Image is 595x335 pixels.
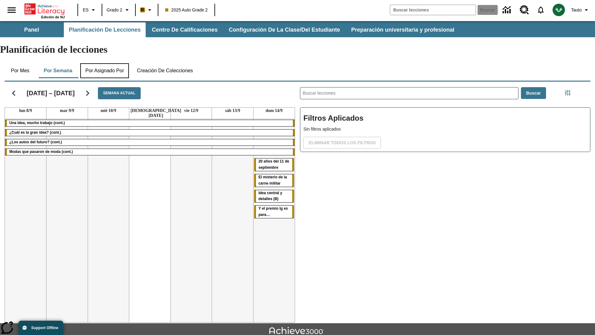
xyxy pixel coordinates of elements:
[303,111,587,126] h2: Filtros Aplicados
[141,6,144,14] span: B
[138,4,156,16] button: Boost El color de la clase es anaranjado claro. Cambiar el color de la clase.
[562,87,574,99] button: Menú lateral de filtros
[41,15,65,19] span: Edición de NJ
[107,7,122,13] span: Grado 2
[258,175,287,185] span: El misterio de la carne militar
[258,191,282,201] span: Idea central y detalles (B)
[59,108,75,114] a: 9 de septiembre de 2025
[9,150,73,154] span: Modas que pasaron de moda (cont.)
[104,4,133,16] button: Grado: Grado 2, Elige un grado
[6,85,22,101] button: Regresar
[9,130,61,135] span: ¿Cuál es la gran idea? (cont.)
[18,108,33,114] a: 8 de septiembre de 2025
[569,4,593,16] button: Perfil/Configuración
[295,79,590,323] div: Buscar
[5,120,295,126] div: Una idea, mucho trabajo (cont.)
[129,108,183,119] a: 11 de septiembre de 2025
[258,159,289,170] span: 20 años del 11 de septiembre
[521,87,546,99] button: Buscar
[516,2,533,18] a: Centro de recursos, Se abrirá en una pestaña nueva.
[549,2,569,18] button: Escoja un nuevo avatar
[132,63,198,78] button: Creación de colecciones
[31,326,58,330] span: Support Offline
[390,5,476,15] input: Buscar campo
[254,174,294,187] div: El misterio de la carne militar
[80,4,100,16] button: Lenguaje: ES, Selecciona un idioma
[254,159,294,171] div: 20 años del 11 de septiembre
[346,22,459,37] button: Preparación universitaria y profesional
[39,63,77,78] button: Por semana
[9,121,65,125] span: Una idea, mucho trabajo (cont.)
[24,3,65,15] a: Portada
[224,108,241,114] a: 13 de septiembre de 2025
[5,130,295,136] div: ¿Cuál es la gran idea? (cont.)
[99,108,117,114] a: 10 de septiembre de 2025
[24,2,65,19] div: Portada
[254,206,294,218] div: Y el premio Ig es para…
[300,87,518,99] input: Buscar lecciones
[5,63,36,78] button: Por mes
[5,149,295,155] div: Modas que pasaron de moda (cont.)
[27,89,75,97] h2: [DATE] – [DATE]
[224,22,345,37] button: Configuración de la clase/del estudiante
[300,107,590,152] div: Filtros Aplicados
[264,108,284,114] a: 14 de septiembre de 2025
[533,2,549,18] a: Notificaciones
[98,87,141,99] button: Semana actual
[5,139,295,145] div: ¿Los autos del futuro? (cont.)
[303,126,587,132] p: Sin filtros aplicados
[165,7,208,13] span: 2025 Auto Grade 2
[9,140,62,144] span: ¿Los autos del futuro? (cont.)
[571,7,582,13] span: Tauto
[64,22,146,37] button: Planificación de lecciones
[258,206,288,217] span: Y el premio Ig es para…
[80,85,95,101] button: Seguir
[19,321,63,335] button: Support Offline
[183,108,200,114] a: 12 de septiembre de 2025
[254,190,294,203] div: Idea central y detalles (B)
[147,22,223,37] button: Centro de calificaciones
[553,4,565,16] img: avatar image
[2,1,21,19] button: Abrir el menú lateral
[499,2,516,19] a: Centro de información
[83,7,89,13] span: ES
[1,22,63,37] button: Panel
[80,63,129,78] button: Por asignado por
